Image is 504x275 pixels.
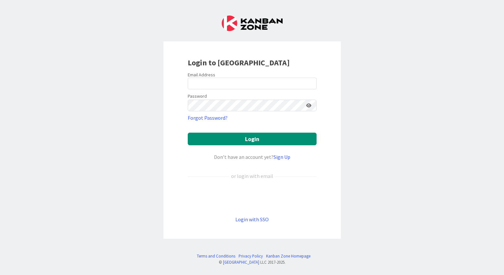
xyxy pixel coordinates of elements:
[188,114,228,122] a: Forgot Password?
[194,259,310,265] div: © LLC 2017- 2025 .
[266,253,310,259] a: Kanban Zone Homepage
[230,172,275,180] div: or login with email
[274,154,290,160] a: Sign Up
[188,133,317,145] button: Login
[197,253,235,259] a: Terms and Conditions
[235,216,269,223] a: Login with SSO
[188,153,317,161] div: Don’t have an account yet?
[185,191,320,205] iframe: Sign in with Google Button
[223,259,259,265] a: [GEOGRAPHIC_DATA]
[239,253,263,259] a: Privacy Policy
[188,72,215,78] label: Email Address
[222,16,283,31] img: Kanban Zone
[188,93,207,100] label: Password
[188,58,290,68] b: Login to [GEOGRAPHIC_DATA]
